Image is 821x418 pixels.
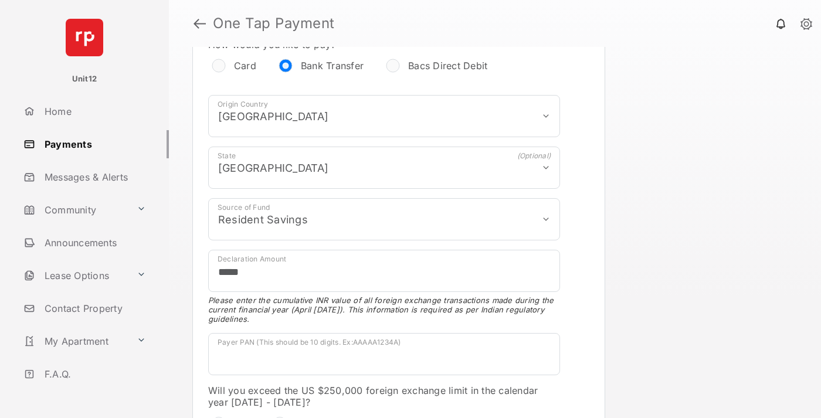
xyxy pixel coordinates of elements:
label: Bacs Direct Debit [408,60,487,72]
a: Home [19,97,169,125]
a: Community [19,196,132,224]
span: Please enter the cumulative INR value of all foreign exchange transactions made during the curren... [208,295,560,324]
a: Payments [19,130,169,158]
label: Bank Transfer [301,60,364,72]
label: Will you exceed the US $250,000 foreign exchange limit in the calendar year [DATE] - [DATE]? [208,385,560,408]
a: Lease Options [19,261,132,290]
p: Unit12 [72,73,97,85]
label: Card [234,60,256,72]
strong: One Tap Payment [213,16,335,30]
a: Messages & Alerts [19,163,169,191]
a: Announcements [19,229,169,257]
a: Contact Property [19,294,169,322]
img: svg+xml;base64,PHN2ZyB4bWxucz0iaHR0cDovL3d3dy53My5vcmcvMjAwMC9zdmciIHdpZHRoPSI2NCIgaGVpZ2h0PSI2NC... [66,19,103,56]
a: F.A.Q. [19,360,169,388]
a: My Apartment [19,327,132,355]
